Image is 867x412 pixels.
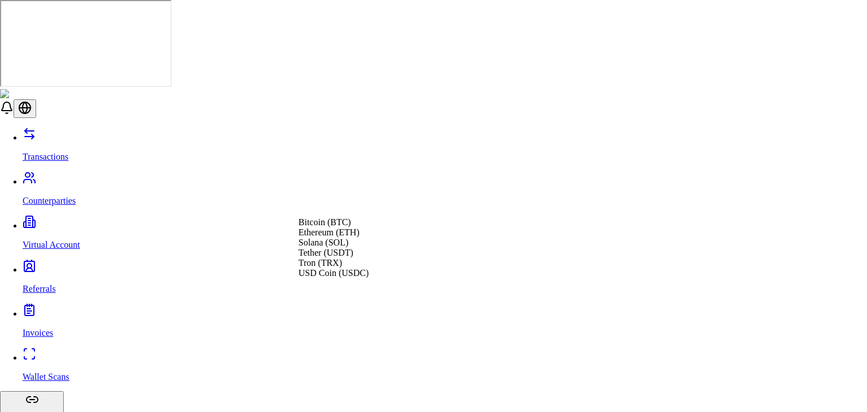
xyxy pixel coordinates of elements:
[299,248,353,257] span: Tether (USDT)
[299,238,348,247] span: Solana (SOL)
[299,217,369,278] div: Suggestions
[299,268,369,278] span: USD Coin (USDC)
[299,227,360,237] span: Ethereum (ETH)
[299,258,342,268] span: Tron (TRX)
[299,217,351,227] span: Bitcoin (BTC)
